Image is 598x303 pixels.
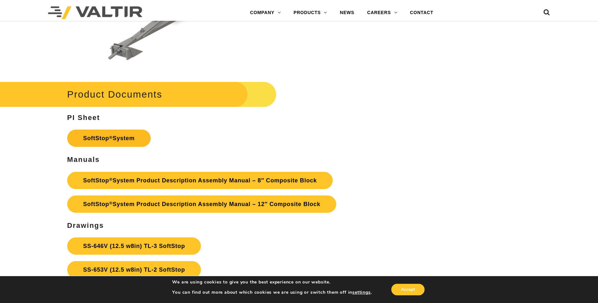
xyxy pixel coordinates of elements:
img: Valtir [48,6,142,19]
sup: ® [109,177,113,182]
p: You can find out more about which cookies we are using or switch them off in . [172,290,372,295]
sup: ® [109,201,113,205]
button: Accept [391,284,425,295]
a: SS-646V (12.5 w8in) TL-3 SoftStop [67,237,201,255]
a: CONTACT [403,6,440,19]
a: NEWS [333,6,361,19]
a: CAREERS [361,6,403,19]
sup: ® [109,135,113,140]
button: settings [352,290,371,295]
a: SS-653V (12.5 w8in) TL-2 SoftStop [67,261,201,278]
strong: Drawings [67,221,104,229]
a: COMPANY [244,6,287,19]
strong: Manuals [67,155,100,163]
a: SoftStop®System [67,130,151,147]
a: SoftStop®System Product Description Assembly Manual – 8″ Composite Block [67,172,333,189]
strong: PI Sheet [67,114,100,122]
a: PRODUCTS [287,6,334,19]
a: SoftStop®System Product Description Assembly Manual – 12″ Composite Block [67,195,336,213]
p: We are using cookies to give you the best experience on our website. [172,279,372,285]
